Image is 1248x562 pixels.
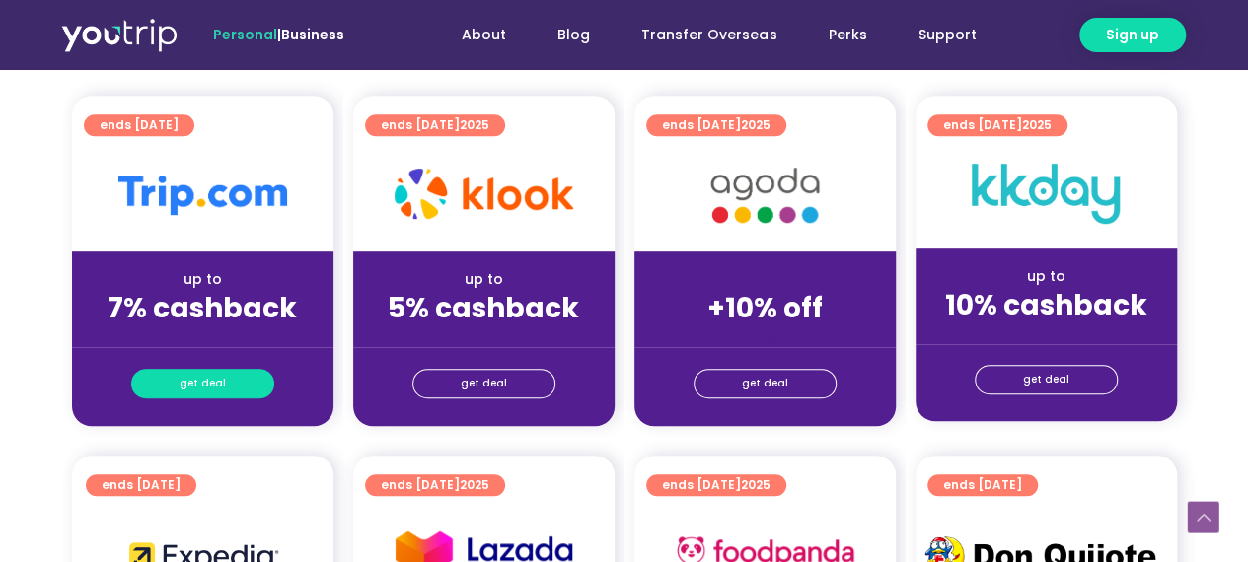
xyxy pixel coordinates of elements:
span: get deal [1023,366,1069,393]
span: ends [DATE] [381,474,489,496]
a: ends [DATE]2025 [927,114,1067,136]
a: Blog [532,17,616,53]
a: get deal [694,369,837,398]
span: get deal [461,370,507,397]
span: up to [747,269,783,289]
span: Personal [213,25,277,44]
a: Transfer Overseas [616,17,802,53]
a: ends [DATE] [84,114,194,136]
a: Sign up [1079,18,1186,52]
span: Sign up [1106,25,1159,45]
a: get deal [412,369,555,398]
div: up to [369,269,599,290]
span: ends [DATE] [943,474,1022,496]
span: ends [DATE] [662,474,771,496]
span: 2025 [1022,116,1052,133]
a: ends [DATE]2025 [646,114,786,136]
a: ends [DATE] [86,474,196,496]
a: About [436,17,532,53]
span: ends [DATE] [662,114,771,136]
a: get deal [975,365,1118,394]
a: get deal [131,369,274,398]
span: | [213,25,344,44]
strong: +10% off [707,289,823,327]
a: ends [DATE]2025 [365,114,505,136]
strong: 10% cashback [945,286,1147,324]
span: 2025 [741,476,771,493]
span: get deal [742,370,788,397]
span: ends [DATE] [100,114,179,136]
a: Perks [802,17,892,53]
span: 2025 [460,116,489,133]
div: (for stays only) [88,326,318,347]
div: (for stays only) [931,323,1161,344]
span: 2025 [460,476,489,493]
div: up to [931,266,1161,287]
div: up to [88,269,318,290]
a: Business [281,25,344,44]
a: Support [892,17,1001,53]
div: (for stays only) [369,326,599,347]
span: 2025 [741,116,771,133]
span: get deal [180,370,226,397]
a: ends [DATE]2025 [646,474,786,496]
span: ends [DATE] [102,474,181,496]
strong: 5% cashback [388,289,579,327]
strong: 7% cashback [108,289,297,327]
span: ends [DATE] [943,114,1052,136]
a: ends [DATE]2025 [365,474,505,496]
span: ends [DATE] [381,114,489,136]
div: (for stays only) [650,326,880,347]
nav: Menu [398,17,1001,53]
a: ends [DATE] [927,474,1038,496]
